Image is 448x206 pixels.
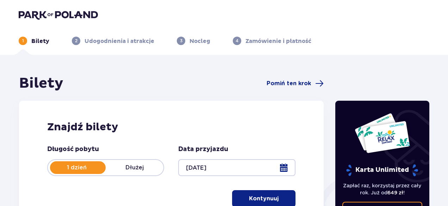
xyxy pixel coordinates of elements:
[267,80,311,87] span: Pomiń ten krok
[75,38,77,44] p: 2
[267,79,324,88] a: Pomiń ten krok
[177,37,210,45] div: 3Nocleg
[19,37,49,45] div: 1Bilety
[249,195,279,202] p: Kontynuuj
[236,38,238,44] p: 4
[233,37,311,45] div: 4Zamówienie i płatność
[354,113,410,154] img: Dwie karty całoroczne do Suntago z napisem 'UNLIMITED RELAX', na białym tle z tropikalnymi liśćmi...
[346,164,419,176] p: Karta Unlimited
[106,164,163,171] p: Dłużej
[178,145,228,154] p: Data przyjazdu
[180,38,182,44] p: 3
[31,37,49,45] p: Bilety
[47,145,99,154] p: Długość pobytu
[22,38,24,44] p: 1
[387,190,403,195] span: 649 zł
[342,182,423,196] p: Zapłać raz, korzystaj przez cały rok. Już od !
[85,37,154,45] p: Udogodnienia i atrakcje
[19,75,63,92] h1: Bilety
[245,37,311,45] p: Zamówienie i płatność
[72,37,154,45] div: 2Udogodnienia i atrakcje
[47,120,295,134] h2: Znajdź bilety
[19,10,98,20] img: Park of Poland logo
[189,37,210,45] p: Nocleg
[48,164,106,171] p: 1 dzień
